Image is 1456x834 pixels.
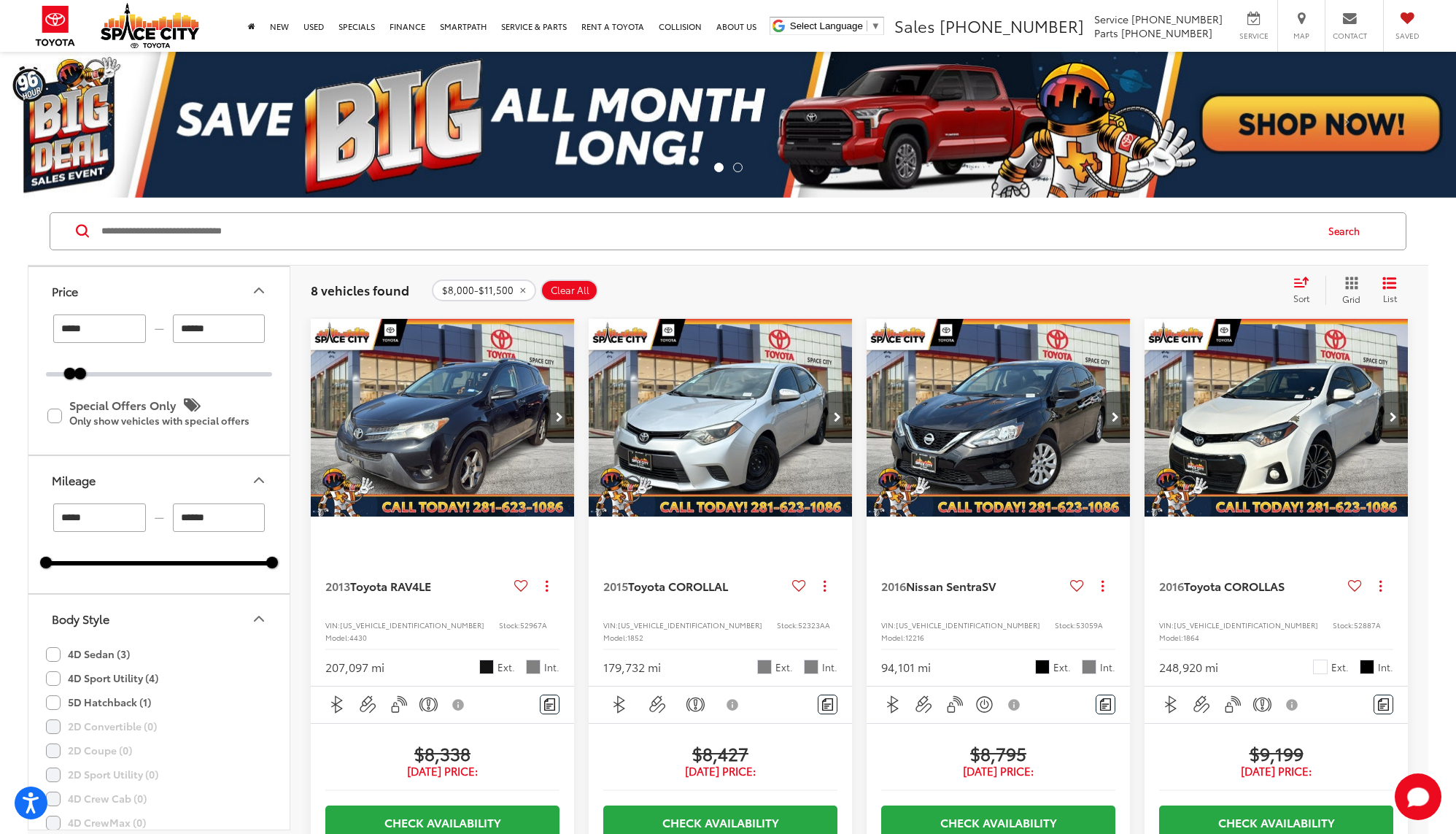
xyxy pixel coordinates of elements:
[777,619,798,630] span: Stock:
[618,619,762,630] span: [US_VEHICLE_IDENTIFICATION_NUMBER]
[442,285,514,296] span: $8,000-$11,500
[975,695,994,714] img: Keyless Ignition System
[325,632,349,643] span: Model:
[100,214,1314,249] form: Search by Make, Model, or Keyword
[588,319,853,517] div: 2015 Toyota COROLLA L 0
[881,632,905,643] span: Model:
[757,660,772,674] span: Classic Silver Metallic
[628,577,722,594] span: Toyota COROLLA
[1237,31,1270,41] span: Service
[1159,742,1393,764] span: $9,199
[722,577,728,594] span: L
[328,695,346,714] img: Bluetooth®
[544,698,556,711] img: Comments
[1144,319,1409,517] a: 2016 Toyota COROLLA S2016 Toyota COROLLA S2016 Toyota COROLLA S2016 Toyota COROLLA S
[46,666,158,690] label: 4D Sport Utility (4)
[1096,695,1115,714] button: Comments
[982,577,996,594] span: SV
[1159,659,1218,676] div: 248,920 mi
[53,314,146,343] input: minimum Buy price
[1325,276,1371,305] button: Grid View
[1101,392,1130,443] button: Next image
[603,659,661,676] div: 179,732 mi
[611,695,629,714] img: Bluetooth®
[804,660,818,674] span: Gray
[588,319,853,517] a: 2015 Toyota COROLLA L2015 Toyota COROLLA L2015 Toyota COROLLA L2015 Toyota COROLLA L
[250,610,268,628] div: Body Style
[520,619,547,630] span: 52967A
[1101,580,1104,592] span: dropdown dots
[101,3,199,48] img: Space City Toyota
[894,14,935,37] span: Sales
[881,578,1064,594] a: 2016Nissan SentraSV
[150,323,169,335] span: —
[1378,660,1393,674] span: Int.
[603,764,837,779] span: [DATE] Price:
[1371,276,1408,305] button: List View
[588,319,853,518] img: 2015 Toyota COROLLA L
[1333,619,1354,630] span: Stock:
[150,511,169,524] span: —
[541,279,598,301] button: Clear All
[884,695,902,714] img: Bluetooth®
[881,659,931,676] div: 94,101 mi
[311,281,409,298] span: 8 vehicles found
[325,577,350,594] span: 2013
[1378,698,1390,711] img: Comments
[349,632,367,643] span: 4430
[1293,292,1309,304] span: Sort
[1094,26,1118,40] span: Parts
[47,393,271,441] label: Special Offers Only
[544,660,559,674] span: Int.
[46,738,132,762] label: 2D Coupe (0)
[790,20,880,31] a: Select Language​
[52,284,78,298] div: Price
[551,285,589,296] span: Clear All
[69,416,271,426] p: Only show vehicles with special offers
[28,267,291,314] button: PricePrice
[534,574,559,599] button: Actions
[881,577,906,594] span: 2016
[173,314,266,343] input: maximum Buy price
[1159,619,1174,630] span: VIN:
[53,503,146,532] input: minimum
[1382,292,1397,304] span: List
[905,632,924,643] span: 12216
[1144,319,1409,517] div: 2016 Toyota COROLLA S 0
[881,619,896,630] span: VIN:
[310,319,576,517] a: 2013 Toyota RAV4 LE2013 Toyota RAV4 LE2013 Toyota RAV4 LE2013 Toyota RAV4 LE
[250,282,268,299] div: Price
[717,690,749,720] button: View Disclaimer
[866,319,1131,518] img: 2016 Nissan Sentra SV
[1035,660,1050,674] span: Super Black
[1253,695,1271,714] img: Emergency Brake Assist
[46,714,157,738] label: 2D Convertible (0)
[46,787,147,811] label: 4D Crew Cab (0)
[1280,690,1305,720] button: View Disclaimer
[1159,577,1184,594] span: 2016
[686,695,705,714] img: Emergency Brake Assist
[945,695,964,714] img: Keyless Entry
[419,695,438,714] img: Emergency Brake Assist
[1379,392,1408,443] button: Next image
[340,619,484,630] span: [US_VEHICLE_IDENTIFICATION_NUMBER]
[546,580,548,592] span: dropdown dots
[603,632,627,643] span: Model:
[1094,12,1128,26] span: Service
[1055,619,1076,630] span: Stock:
[1342,293,1360,305] span: Grid
[359,695,377,714] img: Aux Input
[775,660,793,674] span: Ext.
[325,764,559,779] span: [DATE] Price:
[1002,690,1027,720] button: View Disclaimer
[325,578,508,594] a: 2013Toyota RAV4LE
[1159,578,1342,594] a: 2016Toyota COROLLAS
[1131,12,1223,26] span: [PHONE_NUMBER]
[173,503,266,532] input: maximum
[52,611,109,625] div: Body Style
[1313,660,1328,674] span: Ice Cap
[1379,580,1382,592] span: dropdown dots
[1333,31,1367,41] span: Contact
[1144,319,1409,518] img: 2016 Toyota COROLLA S
[479,660,494,674] span: Black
